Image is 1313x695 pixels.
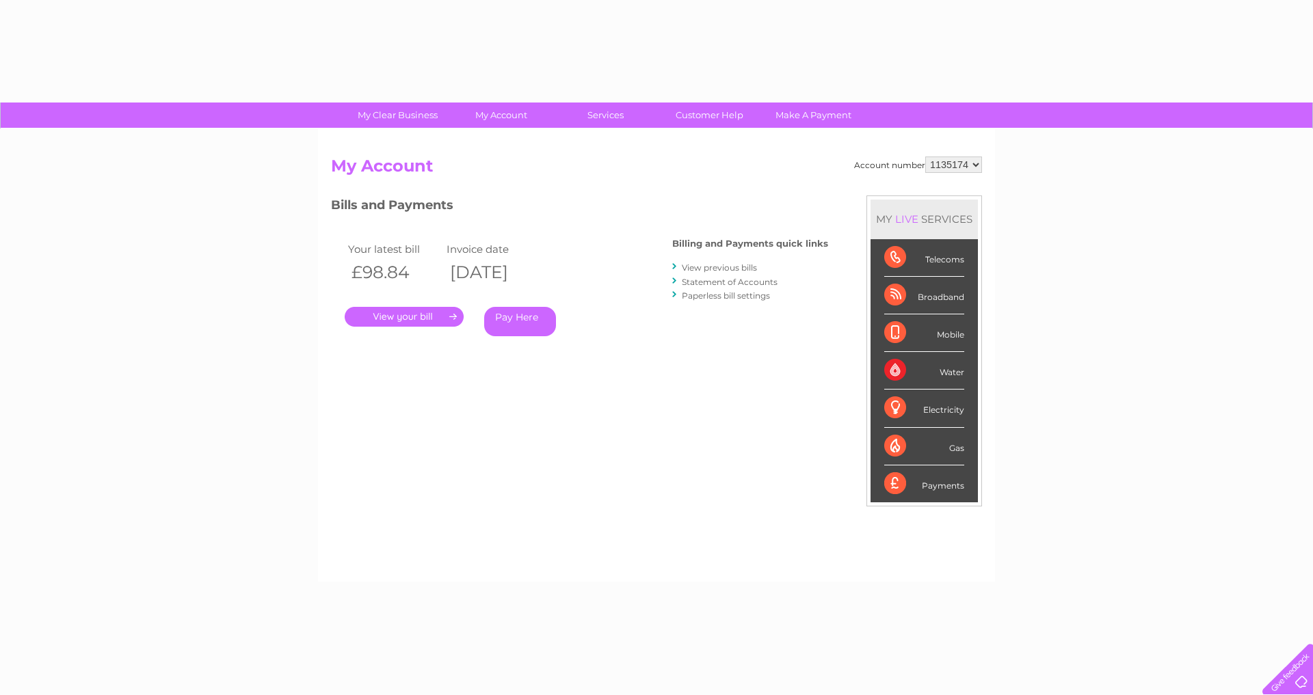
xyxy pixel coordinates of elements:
div: Telecoms [884,239,964,277]
div: Account number [854,156,982,173]
div: Payments [884,465,964,502]
th: [DATE] [443,258,542,286]
a: Pay Here [484,307,556,336]
a: View previous bills [682,262,757,273]
a: . [345,307,464,327]
h4: Billing and Payments quick links [672,239,828,249]
div: MY SERVICES [871,200,978,239]
h2: My Account [331,156,982,182]
div: Electricity [884,390,964,427]
a: My Clear Business [341,103,454,128]
div: LIVE [892,213,921,226]
td: Your latest bill [345,240,443,258]
a: Make A Payment [757,103,870,128]
a: Statement of Accounts [682,277,778,287]
div: Broadband [884,277,964,314]
div: Mobile [884,314,964,352]
a: Services [549,103,662,128]
h3: Bills and Payments [331,195,828,219]
a: My Account [445,103,558,128]
div: Water [884,352,964,390]
td: Invoice date [443,240,542,258]
th: £98.84 [345,258,443,286]
div: Gas [884,428,964,465]
a: Paperless bill settings [682,290,770,301]
a: Customer Help [653,103,766,128]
